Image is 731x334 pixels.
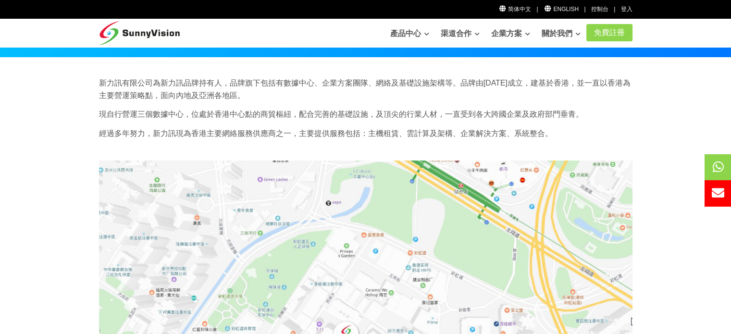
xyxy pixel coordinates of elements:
[498,6,532,12] a: 简体中文
[584,5,585,14] li: |
[544,6,579,12] a: English
[586,25,632,42] a: 免費註冊
[441,24,480,43] a: 渠道合作
[390,24,429,43] a: 產品中心
[99,108,632,121] p: 現自行營運三個數據中心，位處於香港中心點的商貿樞紐，配合完善的基礎設施，及頂尖的行業人材，一直受到各大跨國企業及政府部門垂青。
[621,6,632,12] a: 登入
[536,5,538,14] li: |
[542,24,581,43] a: 關於我們
[99,127,632,140] p: 經過多年努力，新力訊現為香港主要網絡服務供應商之一，主要提供服務包括：主機租賃、雲計算及架構、企業解決方案、系統整合。
[99,77,632,101] p: 新力訊有限公司為新力訊品牌持有人，品牌旗下包括有數據中心、企業方案團隊、網絡及基礎設施架構等。品牌由[DATE]成立，建基於香港，並一直以香港為主要營運策略點，面向內地及亞洲各地區。
[591,6,608,12] a: 控制台
[614,5,615,14] li: |
[491,24,530,43] a: 企業方案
